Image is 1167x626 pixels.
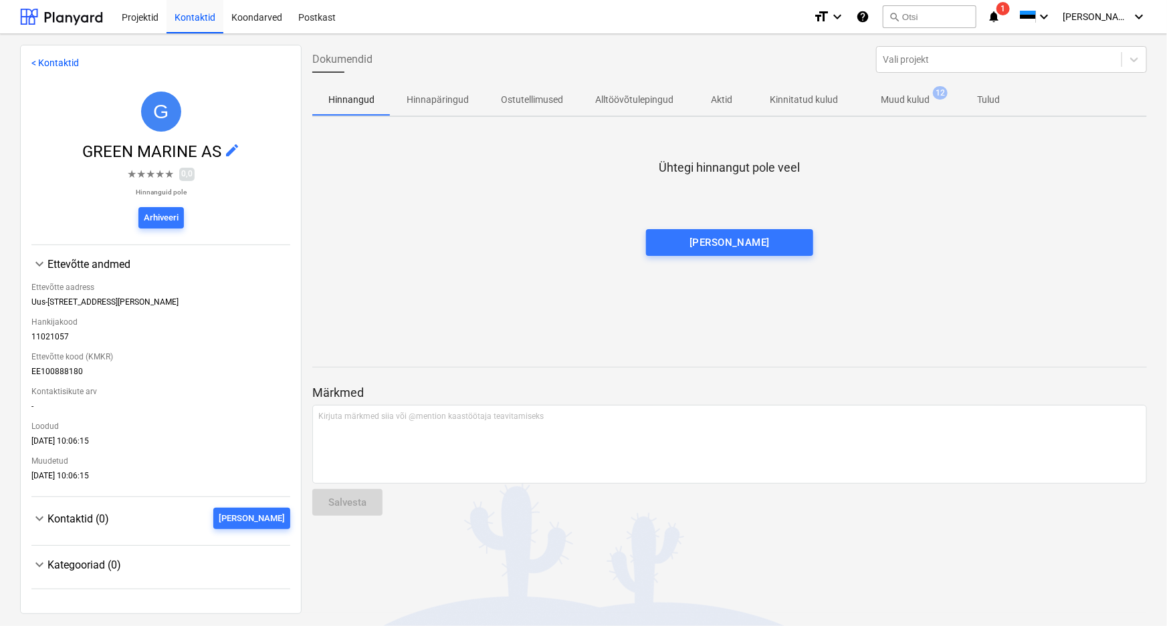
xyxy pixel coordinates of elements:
div: Muudetud [31,451,290,471]
i: keyboard_arrow_down [829,9,845,25]
p: Hinnangud [328,93,375,107]
button: [PERSON_NAME] [646,229,813,256]
button: [PERSON_NAME] [213,508,290,529]
div: [PERSON_NAME] [219,511,285,526]
p: Muud kulud [881,93,930,107]
div: Kategooriad (0) [31,557,290,573]
i: keyboard_arrow_down [1131,9,1147,25]
div: Ettevõtte andmed [31,256,290,272]
p: Tulud [972,93,1004,107]
div: 11021057 [31,332,290,347]
div: Kontaktid (0)[PERSON_NAME] [31,529,290,534]
span: ★ [165,166,174,182]
span: ★ [136,166,146,182]
span: Kontaktid (0) [47,512,109,525]
p: Ühtegi hinnangut pole veel [659,160,801,176]
span: [PERSON_NAME] [1063,11,1130,22]
div: [PERSON_NAME] [689,234,770,251]
p: Aktid [706,93,738,107]
span: keyboard_arrow_down [31,256,47,272]
span: G [153,100,169,122]
div: Ettevõtte andmed [47,258,290,271]
div: Kategooriad (0) [47,559,290,571]
div: Loodud [31,416,290,436]
span: 1 [996,2,1010,15]
div: Ettevõtte kood (KMKR) [31,347,290,367]
span: ★ [127,166,136,182]
i: format_size [813,9,829,25]
span: GREEN MARINE AS [82,142,224,161]
div: Ettevõtte andmed [31,272,290,486]
i: keyboard_arrow_down [1036,9,1052,25]
p: Kinnitatud kulud [770,93,838,107]
div: Arhiveeri [144,210,179,226]
span: edit [224,142,240,158]
div: - [31,402,290,416]
div: Hankijakood [31,312,290,332]
p: Hinnanguid pole [127,188,195,196]
div: [DATE] 10:06:15 [31,436,290,451]
p: Ostutellimused [501,93,563,107]
div: GREEN [141,92,181,132]
span: Dokumendid [312,51,373,67]
span: search [889,11,899,22]
span: 12 [933,86,948,100]
i: notifications [987,9,1000,25]
div: Kontaktid (0)[PERSON_NAME] [31,508,290,529]
span: ★ [146,166,155,182]
iframe: Chat Widget [1100,562,1167,626]
p: Hinnapäringud [407,93,469,107]
div: Ettevõtte aadress [31,277,290,297]
div: [DATE] 10:06:15 [31,471,290,486]
span: keyboard_arrow_down [31,557,47,573]
i: Abikeskus [856,9,869,25]
span: 0,0 [179,168,195,180]
p: Märkmed [312,385,1147,401]
span: keyboard_arrow_down [31,510,47,526]
a: < Kontaktid [31,57,79,68]
button: Arhiveeri [138,207,184,228]
button: Otsi [883,5,976,28]
div: Kategooriad (0) [31,573,290,578]
div: EE100888180 [31,367,290,381]
p: Alltöövõtulepingud [595,93,673,107]
div: Kontaktisikute arv [31,381,290,402]
div: Uus-[STREET_ADDRESS][PERSON_NAME] [31,297,290,312]
span: ★ [155,166,165,182]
